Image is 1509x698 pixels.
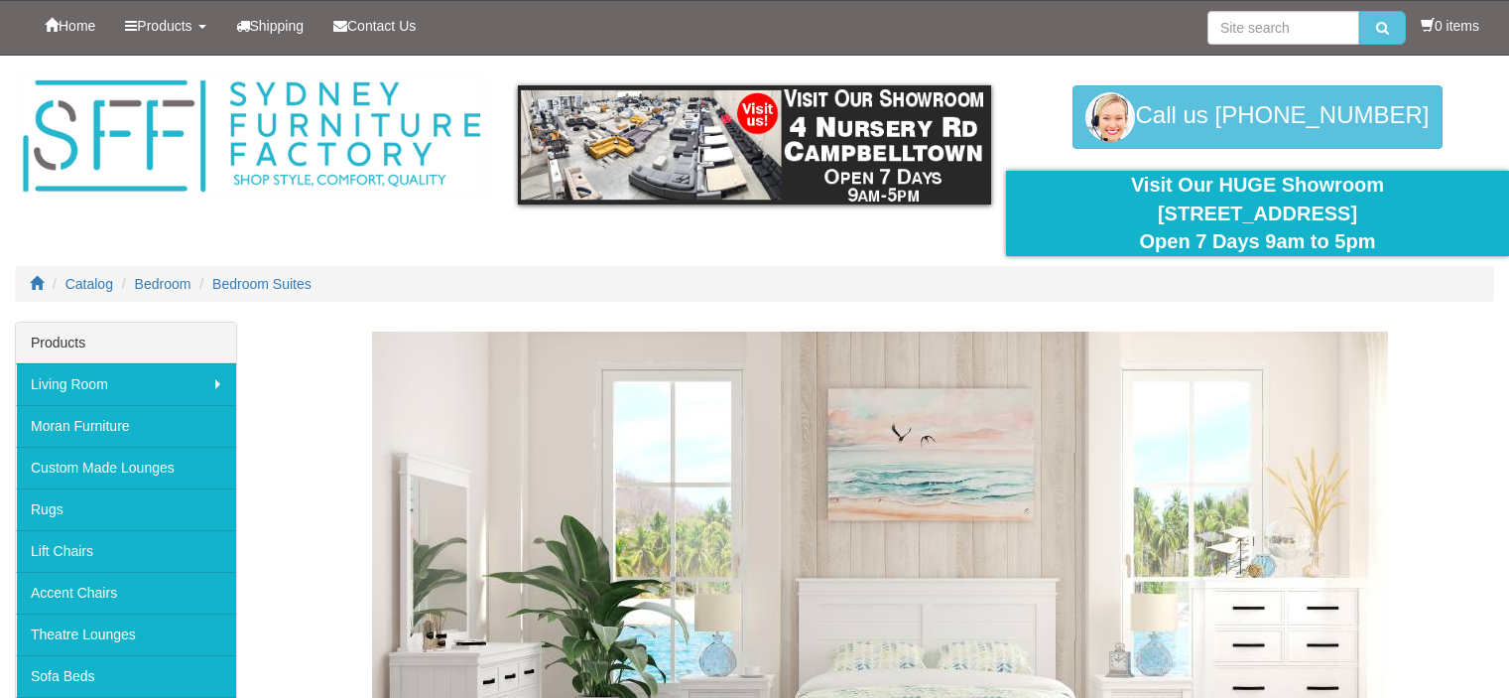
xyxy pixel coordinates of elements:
[135,276,191,292] a: Bedroom
[16,447,236,489] a: Custom Made Lounges
[30,1,110,51] a: Home
[347,18,416,34] span: Contact Us
[16,405,236,447] a: Moran Furniture
[250,18,305,34] span: Shipping
[1421,16,1479,36] li: 0 items
[65,276,113,292] a: Catalog
[318,1,431,51] a: Contact Us
[1207,11,1359,45] input: Site search
[16,363,236,405] a: Living Room
[59,18,95,34] span: Home
[16,614,236,655] a: Theatre Lounges
[221,1,319,51] a: Shipping
[16,323,236,363] div: Products
[15,75,488,198] img: Sydney Furniture Factory
[212,276,312,292] a: Bedroom Suites
[16,655,236,697] a: Sofa Beds
[16,572,236,614] a: Accent Chairs
[110,1,220,51] a: Products
[518,85,991,205] img: showroom.gif
[137,18,191,34] span: Products
[16,530,236,572] a: Lift Chairs
[16,489,236,530] a: Rugs
[1021,171,1494,256] div: Visit Our HUGE Showroom [STREET_ADDRESS] Open 7 Days 9am to 5pm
